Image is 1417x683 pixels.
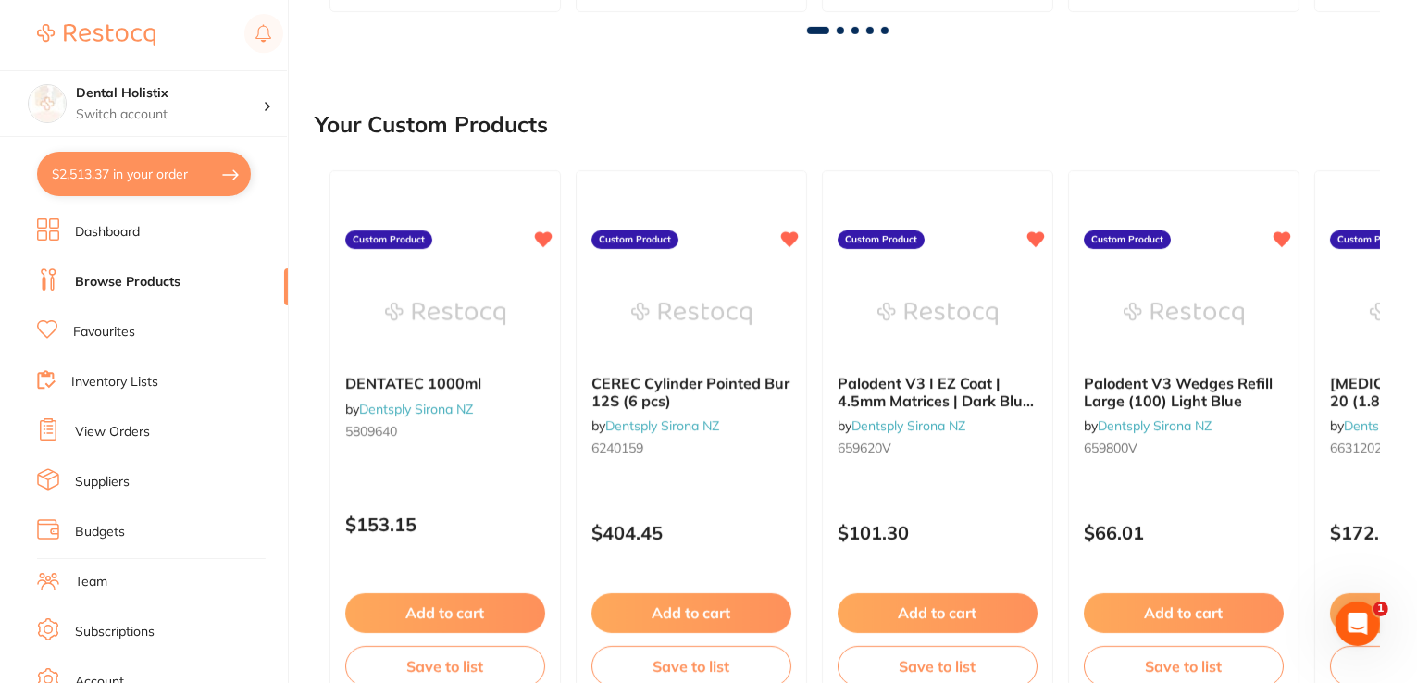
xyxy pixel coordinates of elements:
[1084,593,1284,632] button: Add to cart
[315,112,548,138] h2: Your Custom Products
[591,522,791,543] p: $404.45
[73,323,135,341] a: Favourites
[37,152,251,196] button: $2,513.37 in your order
[76,106,263,124] p: Switch account
[1373,602,1388,616] span: 1
[1084,417,1212,434] span: by
[1084,441,1284,455] small: 659800V
[76,84,263,103] h4: Dental Holistix
[838,375,1038,409] b: Palodent V3 I EZ Coat | 4.5mm Matrices | Dark Blue | Refill of 50
[838,230,925,249] label: Custom Product
[345,424,545,439] small: 5809640
[75,523,125,541] a: Budgets
[37,24,155,46] img: Restocq Logo
[75,273,180,292] a: Browse Products
[591,417,719,434] span: by
[851,417,965,434] a: Dentsply Sirona NZ
[877,267,998,360] img: Palodent V3 I EZ Coat | 4.5mm Matrices | Dark Blue | Refill of 50
[385,267,505,360] img: DENTATEC 1000ml
[29,85,66,122] img: Dental Holistix
[345,401,473,417] span: by
[37,14,155,56] a: Restocq Logo
[591,441,791,455] small: 6240159
[1084,230,1171,249] label: Custom Product
[75,423,150,441] a: View Orders
[71,373,158,391] a: Inventory Lists
[838,441,1038,455] small: 659620V
[838,593,1038,632] button: Add to cart
[1084,522,1284,543] p: $66.01
[75,223,140,242] a: Dashboard
[1124,267,1244,360] img: Palodent V3 Wedges Refill Large (100) Light Blue
[591,593,791,632] button: Add to cart
[591,230,678,249] label: Custom Product
[838,417,965,434] span: by
[838,522,1038,543] p: $101.30
[359,401,473,417] a: Dentsply Sirona NZ
[1336,602,1380,646] iframe: Intercom live chat
[631,267,752,360] img: CEREC Cylinder Pointed Bur 12S (6 pcs)
[345,230,432,249] label: Custom Product
[605,417,719,434] a: Dentsply Sirona NZ
[75,623,155,641] a: Subscriptions
[75,473,130,491] a: Suppliers
[1330,230,1417,249] label: Custom Product
[345,593,545,632] button: Add to cart
[1084,375,1284,409] b: Palodent V3 Wedges Refill Large (100) Light Blue
[1098,417,1212,434] a: Dentsply Sirona NZ
[591,375,791,409] b: CEREC Cylinder Pointed Bur 12S (6 pcs)
[345,375,545,391] b: DENTATEC 1000ml
[345,514,545,535] p: $153.15
[75,573,107,591] a: Team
